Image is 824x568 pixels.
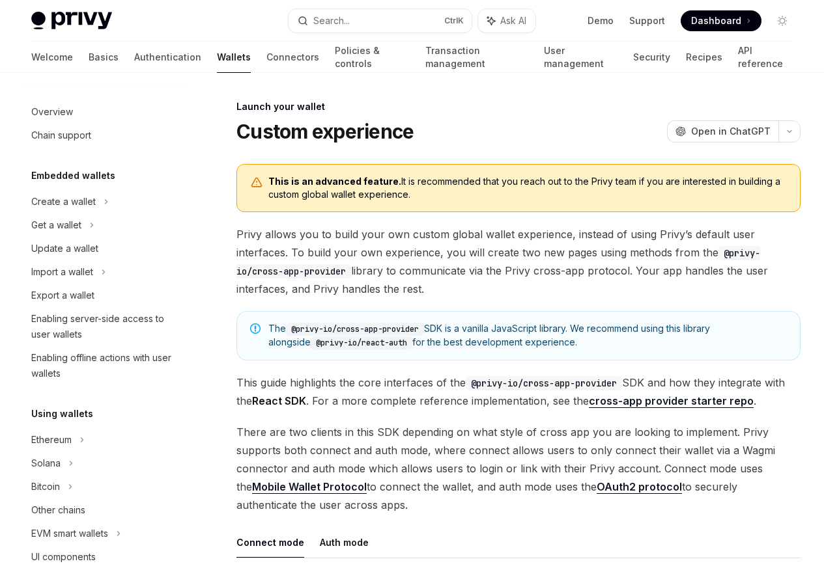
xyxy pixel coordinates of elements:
[250,176,263,189] svg: Warning
[31,217,81,233] div: Get a wallet
[31,479,60,494] div: Bitcoin
[691,14,741,27] span: Dashboard
[236,527,304,558] button: Connect mode
[31,455,61,471] div: Solana
[31,168,115,183] h5: Embedded wallets
[311,336,412,349] code: @privy-io/react-auth
[31,406,93,422] h5: Using wallets
[589,394,754,408] a: cross-app provider starter repo
[31,264,93,280] div: Import a wallet
[21,124,188,147] a: Chain support
[667,120,778,142] button: Open in ChatGPT
[425,42,529,73] a: Transaction management
[252,480,367,494] a: Mobile Wallet Protocol
[268,175,787,201] span: It is recommended that you reach out to the Privy team if you are interested in building a custom...
[250,323,261,334] svg: Note
[313,13,350,29] div: Search...
[268,322,787,349] span: The SDK is a vanilla JavaScript library. We recommend using this library alongside for the best d...
[31,549,96,565] div: UI components
[236,120,414,143] h1: Custom experience
[31,42,73,73] a: Welcome
[21,237,188,260] a: Update a wallet
[31,526,108,541] div: EVM smart wallets
[31,350,180,381] div: Enabling offline actions with user wallets
[236,225,801,298] span: Privy allows you to build your own custom global wallet experience, instead of using Privy’s defa...
[444,16,464,26] span: Ctrl K
[686,42,722,73] a: Recipes
[738,42,793,73] a: API reference
[21,100,188,124] a: Overview
[89,42,119,73] a: Basics
[31,128,91,143] div: Chain support
[289,9,472,33] button: Search...CtrlK
[597,480,682,494] a: OAuth2 protocol
[217,42,251,73] a: Wallets
[335,42,410,73] a: Policies & controls
[31,241,98,256] div: Update a wallet
[21,346,188,385] a: Enabling offline actions with user wallets
[21,498,188,522] a: Other chains
[31,104,73,120] div: Overview
[31,288,94,303] div: Export a wallet
[21,307,188,346] a: Enabling server-side access to user wallets
[31,311,180,342] div: Enabling server-side access to user wallets
[236,373,801,410] span: This guide highlights the core interfaces of the SDK and how they integrate with the . For a more...
[134,42,201,73] a: Authentication
[544,42,618,73] a: User management
[681,10,761,31] a: Dashboard
[21,284,188,307] a: Export a wallet
[31,194,96,210] div: Create a wallet
[236,100,801,113] div: Launch your wallet
[320,527,369,558] button: Auth mode
[500,14,526,27] span: Ask AI
[588,14,614,27] a: Demo
[31,12,112,30] img: light logo
[691,125,771,138] span: Open in ChatGPT
[31,432,72,448] div: Ethereum
[31,502,85,518] div: Other chains
[236,423,801,514] span: There are two clients in this SDK depending on what style of cross app you are looking to impleme...
[629,14,665,27] a: Support
[268,176,401,187] b: This is an advanced feature.
[466,376,622,390] code: @privy-io/cross-app-provider
[286,323,424,336] code: @privy-io/cross-app-provider
[772,10,793,31] button: Toggle dark mode
[252,394,306,407] strong: React SDK
[478,9,535,33] button: Ask AI
[266,42,319,73] a: Connectors
[633,42,670,73] a: Security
